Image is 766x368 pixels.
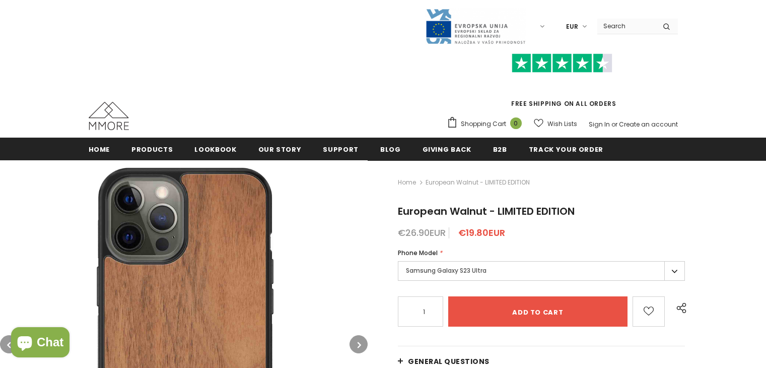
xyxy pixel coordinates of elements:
img: Trust Pilot Stars [512,53,612,73]
a: Giving back [423,138,471,160]
a: Shopping Cart 0 [447,116,527,132]
span: General Questions [408,356,490,366]
span: Track your order [529,145,603,154]
span: Shopping Cart [461,119,506,129]
span: Products [131,145,173,154]
input: Add to cart [448,296,628,327]
a: Home [398,176,416,189]
span: or [611,120,617,129]
a: support [323,138,359,160]
span: Home [89,145,110,154]
a: Wish Lists [534,115,577,133]
a: Create an account [619,120,678,129]
img: Javni Razpis [425,8,526,45]
span: 0 [510,117,522,129]
span: Giving back [423,145,471,154]
span: support [323,145,359,154]
span: Our Story [258,145,302,154]
span: €26.90EUR [398,226,446,239]
a: Lookbook [194,138,236,160]
a: Blog [380,138,401,160]
a: Javni Razpis [425,22,526,30]
a: Products [131,138,173,160]
a: Home [89,138,110,160]
a: Our Story [258,138,302,160]
span: Lookbook [194,145,236,154]
label: Samsung Galaxy S23 Ultra [398,261,685,281]
a: B2B [493,138,507,160]
input: Search Site [597,19,655,33]
span: EUR [566,22,578,32]
span: European Walnut - LIMITED EDITION [398,204,575,218]
a: Track your order [529,138,603,160]
span: FREE SHIPPING ON ALL ORDERS [447,58,678,108]
span: European Walnut - LIMITED EDITION [426,176,530,189]
span: Phone Model [398,249,438,257]
span: €19.80EUR [458,226,505,239]
img: MMORE Cases [89,102,129,130]
a: Sign In [589,120,610,129]
span: B2B [493,145,507,154]
inbox-online-store-chat: Shopify online store chat [8,327,73,360]
span: Blog [380,145,401,154]
span: Wish Lists [547,119,577,129]
iframe: Customer reviews powered by Trustpilot [447,73,678,99]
